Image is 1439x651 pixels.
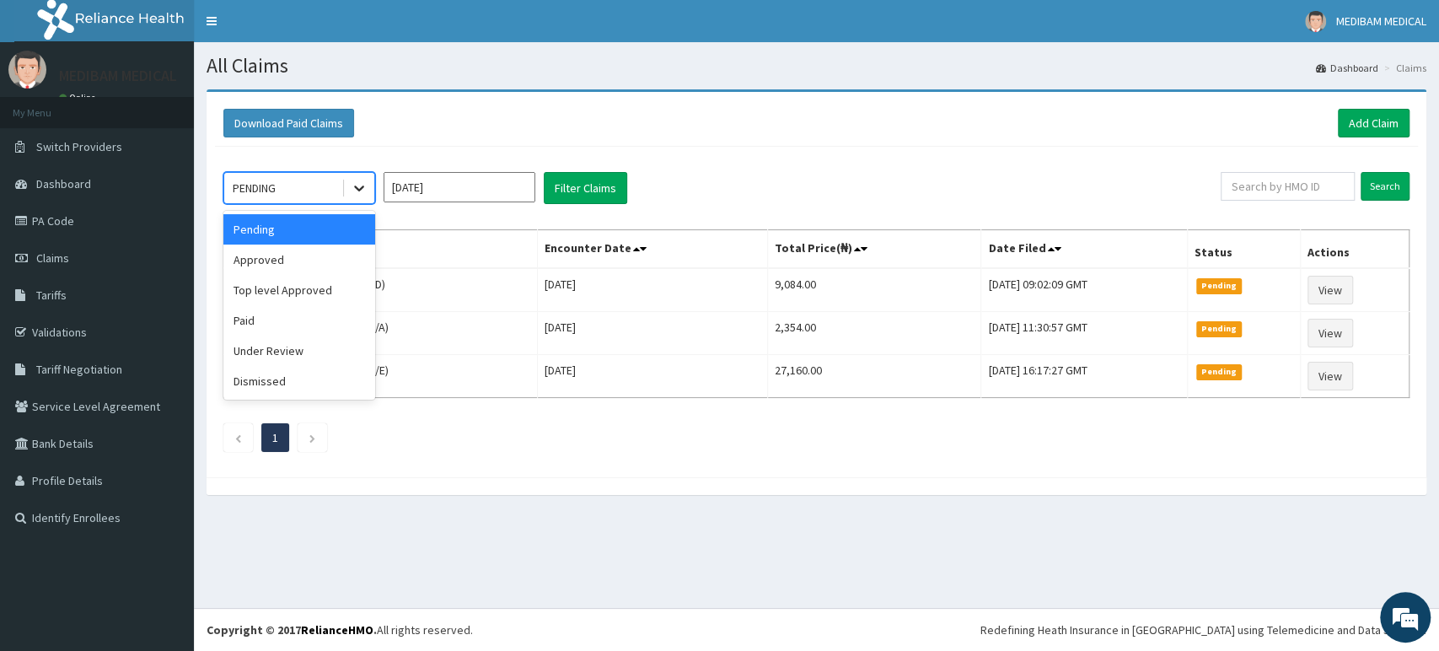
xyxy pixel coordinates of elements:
[768,230,981,269] th: Total Price(₦)
[234,430,242,445] a: Previous page
[768,268,981,312] td: 9,084.00
[537,268,767,312] td: [DATE]
[1307,319,1353,347] a: View
[1338,109,1409,137] a: Add Claim
[1300,230,1409,269] th: Actions
[1380,61,1426,75] li: Claims
[224,268,538,312] td: [PERSON_NAME] (CHL/11027/D)
[981,355,1187,398] td: [DATE] 16:17:27 GMT
[223,245,375,275] div: Approved
[8,51,46,89] img: User Image
[272,430,278,445] a: Page 1 is your current page
[1307,276,1353,304] a: View
[36,139,122,154] span: Switch Providers
[224,312,538,355] td: [PERSON_NAME] (TOO/10326/A)
[768,355,981,398] td: 27,160.00
[59,92,99,104] a: Online
[1196,364,1243,379] span: Pending
[207,55,1426,77] h1: All Claims
[1361,172,1409,201] input: Search
[224,355,538,398] td: [PERSON_NAME] (TOO/10326/E)
[36,176,91,191] span: Dashboard
[1196,321,1243,336] span: Pending
[537,312,767,355] td: [DATE]
[980,621,1426,638] div: Redefining Heath Insurance in [GEOGRAPHIC_DATA] using Telemedicine and Data Science!
[223,336,375,366] div: Under Review
[1307,362,1353,390] a: View
[1305,11,1326,32] img: User Image
[981,312,1187,355] td: [DATE] 11:30:57 GMT
[223,305,375,336] div: Paid
[537,230,767,269] th: Encounter Date
[544,172,627,204] button: Filter Claims
[1336,13,1426,29] span: MEDIBAM MEDICAL
[223,109,354,137] button: Download Paid Claims
[981,268,1187,312] td: [DATE] 09:02:09 GMT
[194,608,1439,651] footer: All rights reserved.
[1187,230,1300,269] th: Status
[36,250,69,266] span: Claims
[301,622,373,638] a: RelianceHMO
[537,355,767,398] td: [DATE]
[233,180,276,196] div: PENDING
[309,430,316,445] a: Next page
[768,312,981,355] td: 2,354.00
[59,68,177,83] p: MEDIBAM MEDICAL
[981,230,1187,269] th: Date Filed
[207,622,377,638] strong: Copyright © 2017 .
[1221,172,1355,201] input: Search by HMO ID
[1196,278,1243,293] span: Pending
[384,172,535,202] input: Select Month and Year
[224,230,538,269] th: Name
[1316,61,1378,75] a: Dashboard
[223,275,375,305] div: Top level Approved
[223,214,375,245] div: Pending
[223,366,375,396] div: Dismissed
[36,288,67,303] span: Tariffs
[36,362,122,377] span: Tariff Negotiation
